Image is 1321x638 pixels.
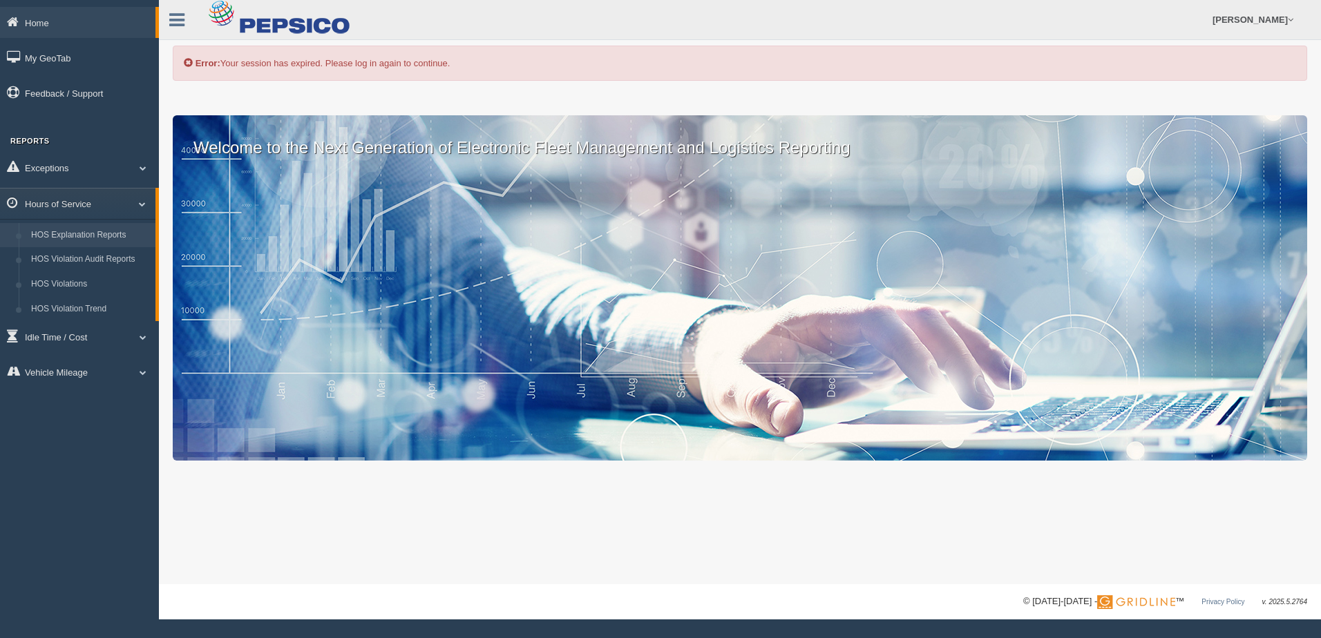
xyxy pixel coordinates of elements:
img: Gridline [1097,595,1175,609]
a: HOS Violation Audit Reports [25,247,155,272]
div: Your session has expired. Please log in again to continue. [173,46,1307,81]
b: Error: [196,58,220,68]
div: © [DATE]-[DATE] - ™ [1023,594,1307,609]
p: Welcome to the Next Generation of Electronic Fleet Management and Logistics Reporting [173,115,1307,159]
span: v. 2025.5.2764 [1262,598,1307,606]
a: HOS Violation Trend [25,297,155,322]
a: Privacy Policy [1201,598,1244,606]
a: HOS Explanation Reports [25,223,155,248]
a: HOS Violations [25,272,155,297]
